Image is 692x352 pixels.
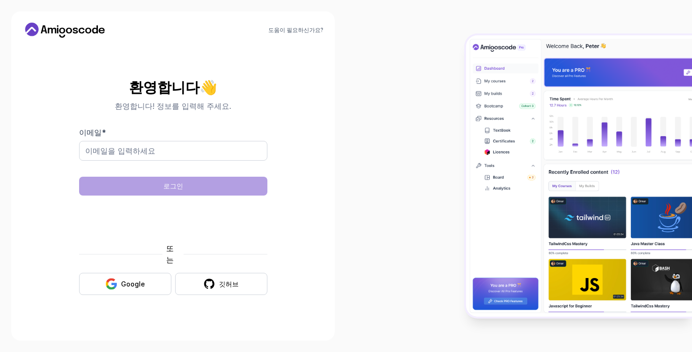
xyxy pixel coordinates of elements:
[23,23,107,38] a: 홈 링크
[79,177,267,196] button: 로그인
[198,77,219,98] font: 👋
[129,79,200,96] font: 환영합니다
[466,35,692,317] img: 아미고스코드 대시보드
[79,141,267,161] input: 이메일을 입력하세요
[166,244,174,264] font: 또는
[79,273,171,295] button: Google
[163,182,183,190] font: 로그인
[102,201,244,237] iframe: Widget containing checkbox for hCaptcha security challenge
[219,280,239,288] font: 깃허브
[175,273,267,295] button: 깃허브
[121,280,145,288] font: Google
[268,26,323,33] font: 도움이 필요하신가요?
[115,101,231,111] font: 환영합니다! 정보를 입력해 주세요.
[79,128,102,137] font: 이메일
[268,26,323,34] a: 도움이 필요하신가요?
